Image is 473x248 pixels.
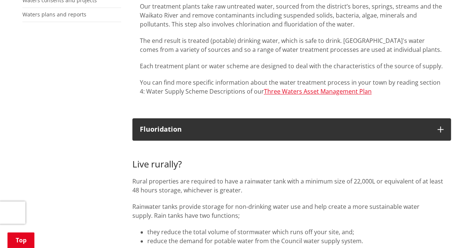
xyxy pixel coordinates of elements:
[140,36,443,54] p: The end result is treated (potable) drinking water, which is safe to drink. [GEOGRAPHIC_DATA]'s w...
[439,217,466,244] iframe: Messenger Launcher
[132,177,451,195] p: Rural properties are required to have a rainwater tank with a minimum size of 22,000L or equivale...
[132,118,451,141] button: Fluoridation
[147,227,451,236] li: they reduce the total volume of stormwater which runs off your site, and;
[264,87,372,95] a: Three Waters Asset Management Plan
[7,232,34,248] a: Top
[140,126,430,133] p: Fluoridation
[140,62,443,70] p: Each treatment plant or water scheme are designed to deal with the characteristics of the source ...
[132,202,451,220] p: Rainwater tanks provide storage for non-drinking water use and help create a more sustainable wat...
[22,11,86,18] a: Waters plans and reports
[132,148,451,170] h3: Live rurally?
[140,78,443,96] p: You can find more specific information about the water treatment process in your town by reading ...
[140,2,443,29] p: Our treatment plants take raw untreated water, sourced from the district’s bores, springs, stream...
[147,236,451,245] li: reduce the demand for potable water from the Council water supply system.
